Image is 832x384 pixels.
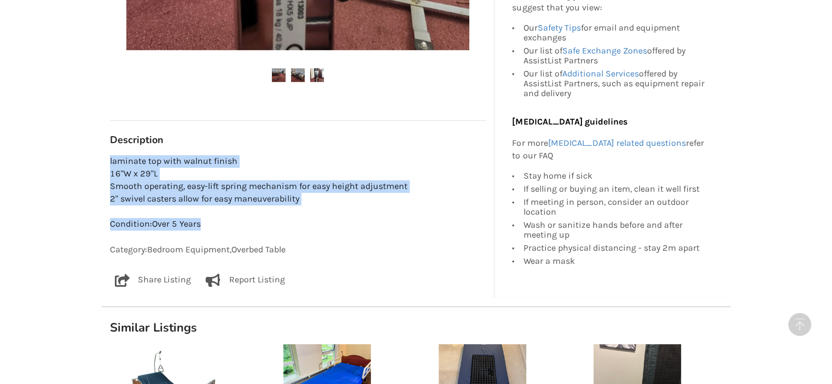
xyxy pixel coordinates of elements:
p: Condition: Over 5 Years [110,218,486,231]
div: Wash or sanitize hands before and after meeting up [523,218,708,241]
div: Our for email and equipment exchanges [523,23,708,44]
p: Category: Bedroom Equipment , Overbed Table [110,244,486,256]
div: Our list of offered by AssistList Partners [523,44,708,67]
div: Our list of offered by AssistList Partners, such as equipment repair and delivery [523,67,708,98]
p: Report Listing [229,274,285,287]
p: Share Listing [138,274,191,287]
div: If meeting in person, consider an outdoor location [523,196,708,218]
img: over bed table-overbed table-bedroom equipment-richmond-assistlist-listing [272,68,286,82]
img: over bed table-overbed table-bedroom equipment-richmond-assistlist-listing [310,68,324,82]
div: Stay home if sick [523,171,708,182]
a: Safe Exchange Zones [562,45,647,56]
img: over bed table-overbed table-bedroom equipment-richmond-assistlist-listing [291,68,305,82]
a: Additional Services [562,68,638,79]
div: Wear a mask [523,255,708,266]
p: laminate top with walnut finish 16"W x 29"L Smooth operating, easy-lift spring mechanism for easy... [110,155,486,205]
div: Practice physical distancing - stay 2m apart [523,241,708,255]
h3: Description [110,134,486,146]
a: Safety Tips [537,22,580,33]
b: [MEDICAL_DATA] guidelines [512,116,627,127]
p: For more refer to our FAQ [512,137,708,162]
div: If selling or buying an item, clean it well first [523,182,708,196]
a: [MEDICAL_DATA] related questions [548,138,685,148]
h1: Similar Listings [101,320,731,335]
